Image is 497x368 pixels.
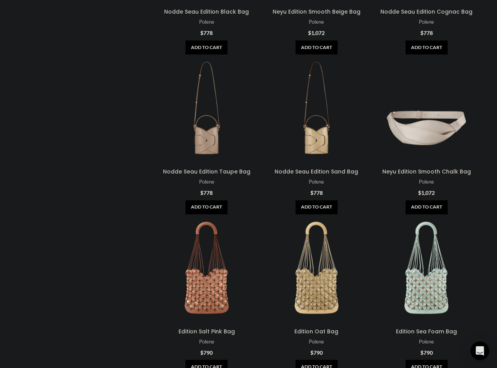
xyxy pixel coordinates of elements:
[199,178,214,186] a: Polene
[296,40,338,54] span: Add to cart
[178,328,235,335] a: Edition Salt Pink Bag
[420,349,433,356] bdi: 790
[420,30,423,36] span: $
[294,328,338,335] a: Edition Oat Bag
[310,349,313,356] span: $
[380,8,472,16] a: Nodde Seau Edition Cognac Bag
[310,189,323,196] bdi: 778
[200,349,203,356] span: $
[420,349,423,356] span: $
[296,40,338,54] a: Add to cart: “Neyu Edition Smooth Beige Bag”
[263,57,371,165] a: Nodde Seau Edition Sand Bag
[396,328,457,335] a: Edition Sea Foam Bag
[263,217,371,324] a: Edition Oat Bag
[309,178,324,186] a: Polene
[296,200,338,214] a: Add to cart: “Nodde Seau Edition Sand Bag”
[310,349,323,356] bdi: 790
[373,217,480,324] a: Edition Sea Foam Bag
[200,349,213,356] bdi: 790
[419,338,434,345] a: Polene
[200,30,213,36] bdi: 778
[296,200,338,214] span: Add to cart
[164,8,249,16] a: Nodde Seau Edition Black Bag
[308,30,311,36] span: $
[275,168,358,175] a: Nodde Seau Edition Sand Bag
[163,168,250,175] a: Nodde Seau Edition Taupe Bag
[200,189,203,196] span: $
[310,189,313,196] span: $
[419,18,434,26] a: Polene
[406,40,448,54] span: Add to cart
[406,40,448,54] a: Add to cart: “Nodde Seau Edition Cognac Bag”
[419,178,434,186] a: Polene
[185,40,227,54] a: Add to cart: “Nodde Seau Edition Black Bag”
[373,57,480,165] a: Neyu Edition Smooth Chalk Bag
[309,338,324,345] a: Polene
[185,40,227,54] span: Add to cart
[273,8,360,16] a: Neyu Edition Smooth Beige Bag
[418,189,435,196] bdi: 1,072
[406,200,448,214] a: Add to cart: “Neyu Edition Smooth Chalk Bag”
[308,30,325,36] bdi: 1,072
[185,200,227,214] span: Add to cart
[309,18,324,26] a: Polene
[471,342,489,360] div: Open Intercom Messenger
[382,168,471,175] a: Neyu Edition Smooth Chalk Bag
[199,18,214,26] a: Polene
[420,30,433,36] bdi: 778
[199,338,214,345] a: Polene
[153,57,261,165] a: Nodde Seau Edition Taupe Bag
[406,200,448,214] span: Add to cart
[418,189,421,196] span: $
[200,30,203,36] span: $
[200,189,213,196] bdi: 778
[153,217,261,324] a: Edition Salt Pink Bag
[185,200,227,214] a: Add to cart: “Nodde Seau Edition Taupe Bag”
